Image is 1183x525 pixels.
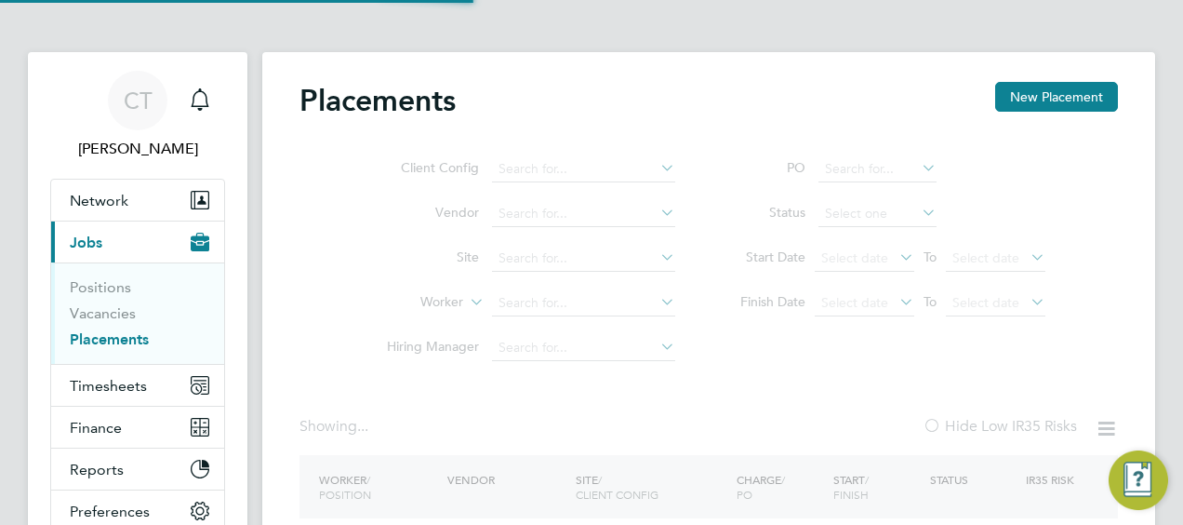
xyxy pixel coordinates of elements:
span: Finance [70,419,122,437]
a: Vacancies [70,304,136,322]
a: Positions [70,278,131,296]
span: Chloe Taquin [50,138,225,160]
a: CT[PERSON_NAME] [50,71,225,160]
button: Finance [51,407,224,448]
label: Hide Low IR35 Risks [923,417,1077,436]
span: Reports [70,461,124,478]
h2: Placements [299,82,456,119]
button: Network [51,180,224,221]
span: ... [357,417,368,436]
span: Jobs [70,234,102,251]
span: Network [70,192,128,209]
button: New Placement [995,82,1118,112]
span: Preferences [70,503,150,520]
span: Timesheets [70,377,147,395]
button: Timesheets [51,365,224,406]
button: Engage Resource Center [1109,451,1168,510]
span: CT [124,88,153,113]
button: Jobs [51,222,224,262]
a: Placements [70,330,149,348]
button: Reports [51,449,224,490]
div: Jobs [51,262,224,364]
div: Showing [299,417,372,437]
